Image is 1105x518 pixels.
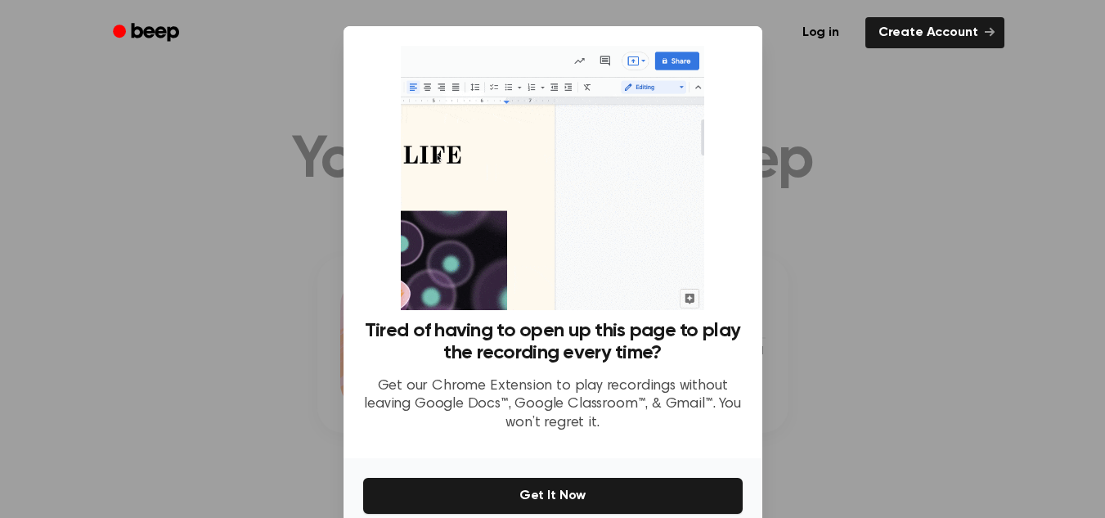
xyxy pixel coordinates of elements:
h3: Tired of having to open up this page to play the recording every time? [363,320,743,364]
a: Log in [786,14,856,52]
img: Beep extension in action [401,46,704,310]
a: Beep [101,17,194,49]
a: Create Account [865,17,1004,48]
p: Get our Chrome Extension to play recordings without leaving Google Docs™, Google Classroom™, & Gm... [363,377,743,433]
button: Get It Now [363,478,743,514]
